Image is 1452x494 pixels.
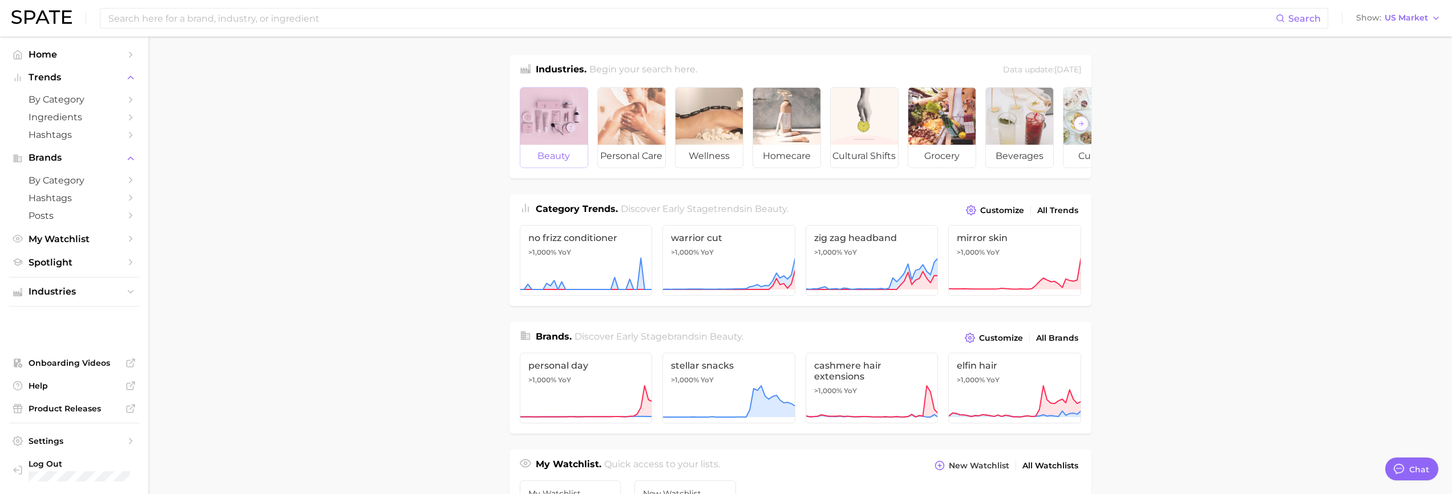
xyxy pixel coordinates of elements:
[814,248,842,256] span: >1,000%
[1385,15,1428,21] span: US Market
[558,248,571,257] span: YoY
[9,108,139,126] a: Ingredients
[957,360,1073,371] span: elfin hair
[806,225,939,296] a: zig zag headband>1,000% YoY
[29,210,120,221] span: Posts
[29,287,120,297] span: Industries
[814,386,842,395] span: >1,000%
[520,225,653,296] a: no frizz conditioner>1,000% YoY
[948,353,1081,423] a: elfin hair>1,000% YoY
[9,400,139,417] a: Product Releases
[9,149,139,166] button: Brands
[589,63,697,78] h2: Begin your search here.
[536,63,587,78] h1: Industries.
[536,458,601,473] h1: My Watchlist.
[985,87,1054,168] a: beverages
[29,436,120,446] span: Settings
[806,353,939,423] a: cashmere hair extensions>1,000% YoY
[29,94,120,105] span: by Category
[671,375,699,384] span: >1,000%
[9,254,139,271] a: Spotlight
[831,145,898,168] span: cultural shifts
[29,403,120,414] span: Product Releases
[29,257,120,268] span: Spotlight
[9,354,139,371] a: Onboarding Videos
[9,377,139,394] a: Help
[1003,63,1081,78] div: Data update: [DATE]
[597,87,666,168] a: personal care
[1063,145,1131,168] span: culinary
[9,69,139,86] button: Trends
[9,432,139,450] a: Settings
[107,9,1276,28] input: Search here for a brand, industry, or ingredient
[598,145,665,168] span: personal care
[957,375,985,384] span: >1,000%
[671,248,699,256] span: >1,000%
[844,248,857,257] span: YoY
[9,172,139,189] a: by Category
[753,145,820,168] span: homecare
[29,129,120,140] span: Hashtags
[1074,116,1089,131] button: Scroll Right
[29,193,120,203] span: Hashtags
[701,248,714,257] span: YoY
[29,234,120,244] span: My Watchlist
[980,206,1024,215] span: Customize
[1356,15,1381,21] span: Show
[9,230,139,248] a: My Watchlist
[29,358,120,368] span: Onboarding Videos
[528,248,556,256] span: >1,000%
[963,202,1026,218] button: Customize
[948,225,1081,296] a: mirror skin>1,000% YoY
[29,153,120,163] span: Brands
[701,375,714,385] span: YoY
[676,145,743,168] span: wellness
[1353,11,1443,26] button: ShowUS Market
[536,203,618,214] span: Category Trends .
[671,360,787,371] span: stellar snacks
[536,331,572,342] span: Brands .
[9,455,139,485] a: Log out. Currently logged in with e-mail unhokang@lghnh.com.
[830,87,899,168] a: cultural shifts
[814,360,930,382] span: cashmere hair extensions
[29,72,120,83] span: Trends
[908,145,976,168] span: grocery
[29,175,120,186] span: by Category
[957,232,1073,243] span: mirror skin
[558,375,571,385] span: YoY
[11,10,72,24] img: SPATE
[9,189,139,207] a: Hashtags
[962,330,1025,346] button: Customize
[675,87,743,168] a: wellness
[1037,206,1078,215] span: All Trends
[9,283,139,300] button: Industries
[1063,87,1131,168] a: culinary
[1036,333,1078,343] span: All Brands
[520,87,588,168] a: beauty
[979,333,1023,343] span: Customize
[29,112,120,123] span: Ingredients
[844,386,857,395] span: YoY
[986,248,1000,257] span: YoY
[1022,461,1078,471] span: All Watchlists
[753,87,821,168] a: homecare
[29,49,120,60] span: Home
[29,459,130,469] span: Log Out
[528,232,644,243] span: no frizz conditioner
[1020,458,1081,473] a: All Watchlists
[9,207,139,224] a: Posts
[671,232,787,243] span: warrior cut
[814,232,930,243] span: zig zag headband
[528,375,556,384] span: >1,000%
[986,375,1000,385] span: YoY
[528,360,644,371] span: personal day
[9,126,139,144] a: Hashtags
[710,331,742,342] span: beauty
[932,458,1012,473] button: New Watchlist
[520,353,653,423] a: personal day>1,000% YoY
[986,145,1053,168] span: beverages
[1034,203,1081,218] a: All Trends
[662,353,795,423] a: stellar snacks>1,000% YoY
[662,225,795,296] a: warrior cut>1,000% YoY
[604,458,720,473] h2: Quick access to your lists.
